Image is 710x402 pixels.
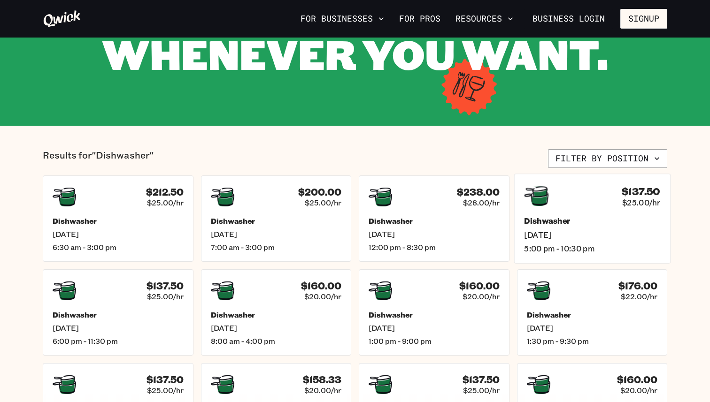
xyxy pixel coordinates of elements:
span: [DATE] [211,323,342,333]
p: Results for "Dishwasher" [43,149,154,168]
h4: $137.50 [147,280,184,292]
span: [DATE] [369,229,500,239]
button: Filter by position [548,149,667,168]
h4: $160.00 [301,280,341,292]
span: $20.00/hr [304,386,341,395]
h4: $137.50 [147,374,184,386]
a: $160.00$20.00/hrDishwasher[DATE]1:00 pm - 9:00 pm [359,269,509,356]
h4: $160.00 [459,280,500,292]
span: $25.00/hr [147,292,184,301]
span: $25.00/hr [147,386,184,395]
span: [DATE] [527,323,658,333]
h5: Dishwasher [527,310,658,319]
h5: Dishwasher [369,216,500,226]
h4: $238.00 [457,186,500,198]
h5: Dishwasher [211,216,342,226]
span: $20.00/hr [463,292,500,301]
span: 6:00 pm - 11:30 pm [53,336,184,346]
h5: Dishwasher [369,310,500,319]
span: 5:00 pm - 10:30 pm [524,243,660,253]
span: [DATE] [524,230,660,240]
button: Resources [452,11,517,27]
h4: $137.50 [463,374,500,386]
a: $137.50$25.00/hrDishwasher[DATE]5:00 pm - 10:30 pm [514,174,670,263]
a: For Pros [395,11,444,27]
a: $137.50$25.00/hrDishwasher[DATE]6:00 pm - 11:30 pm [43,269,193,356]
h4: $176.00 [618,280,657,292]
h5: Dishwasher [524,216,660,226]
span: $25.00/hr [147,198,184,207]
h4: $200.00 [298,186,341,198]
span: [DATE] [53,229,184,239]
h5: Dishwasher [53,310,184,319]
span: $22.00/hr [621,292,657,301]
button: Signup [620,9,667,29]
a: $160.00$20.00/hrDishwasher[DATE]8:00 am - 4:00 pm [201,269,352,356]
span: $20.00/hr [620,386,657,395]
span: $25.00/hr [305,198,341,207]
span: [DATE] [211,229,342,239]
span: $28.00/hr [463,198,500,207]
a: Business Login [525,9,613,29]
span: 1:00 pm - 9:00 pm [369,336,500,346]
span: 8:00 am - 4:00 pm [211,336,342,346]
h4: $212.50 [146,186,184,198]
span: 6:30 am - 3:00 pm [53,243,184,252]
a: $200.00$25.00/hrDishwasher[DATE]7:00 am - 3:00 pm [201,175,352,262]
a: $238.00$28.00/hrDishwasher[DATE]12:00 pm - 8:30 pm [359,175,509,262]
h5: Dishwasher [211,310,342,319]
span: [DATE] [53,323,184,333]
a: $212.50$25.00/hrDishwasher[DATE]6:30 am - 3:00 pm [43,175,193,262]
h4: $160.00 [617,374,657,386]
h4: $158.33 [303,374,341,386]
span: $20.00/hr [304,292,341,301]
button: For Businesses [297,11,388,27]
h5: Dishwasher [53,216,184,226]
span: 7:00 am - 3:00 pm [211,243,342,252]
span: 1:30 pm - 9:30 pm [527,336,658,346]
span: [DATE] [369,323,500,333]
span: 12:00 pm - 8:30 pm [369,243,500,252]
span: $25.00/hr [622,197,660,207]
span: $25.00/hr [463,386,500,395]
h4: $137.50 [621,185,660,197]
a: $176.00$22.00/hrDishwasher[DATE]1:30 pm - 9:30 pm [517,269,668,356]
